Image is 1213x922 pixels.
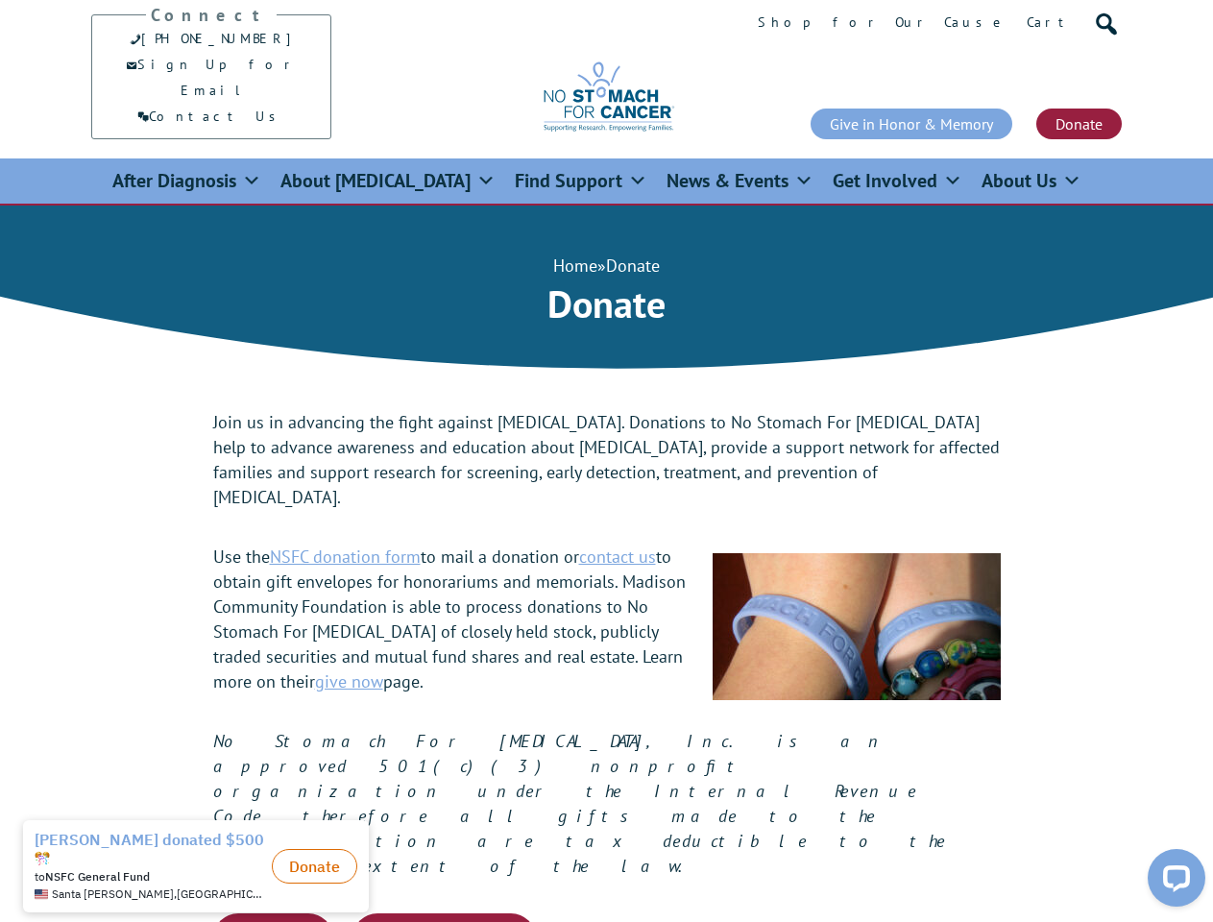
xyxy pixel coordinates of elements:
[137,108,286,125] a: Contact Us
[272,38,357,73] button: Donate
[213,545,1001,694] p: Use the to mail a donation or to obtain gift envelopes for honorariums and memorials. Madison Com...
[213,279,1001,328] h1: Donate
[1132,841,1213,922] iframe: LiveChat chat widget
[606,255,660,277] span: Donate
[280,158,496,204] a: About [MEDICAL_DATA]
[146,4,277,26] h2: Connect
[758,9,1073,35] nav: Utility Menu
[526,61,687,133] img: No Stomach for Cancer logo with tagline
[811,109,1012,139] a: Give in Honor & Memory
[126,56,298,99] a: Sign Up for Email
[35,40,50,56] img: emoji confettiBall
[1027,13,1073,31] a: Cart
[758,13,1007,31] a: Shop for Our Cause
[579,546,656,568] a: contact us
[982,158,1081,204] a: About Us
[35,77,48,90] img: US.png
[45,59,150,73] strong: NSFC General Fund
[1036,109,1122,139] a: Donate
[515,158,647,204] a: Find Support
[315,670,383,692] a: give now
[112,158,261,204] a: After Diagnosis
[833,158,962,204] a: Get Involved
[713,553,1001,700] img: wristband support
[35,60,264,73] div: to
[35,19,264,58] div: [PERSON_NAME] donated $500
[213,730,946,877] em: No Stomach For [MEDICAL_DATA], Inc. is an approved 501(c)(3) nonprofit organization under the Int...
[213,410,1001,510] p: Join us in advancing the fight against [MEDICAL_DATA]. Donations to No Stomach For [MEDICAL_DATA]...
[270,546,421,568] a: NSFC donation form
[130,30,293,47] a: [PHONE_NUMBER]
[553,255,660,277] span: »
[52,77,264,90] span: Santa [PERSON_NAME] , [GEOGRAPHIC_DATA]
[553,255,597,277] a: Home
[667,158,813,204] a: News & Events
